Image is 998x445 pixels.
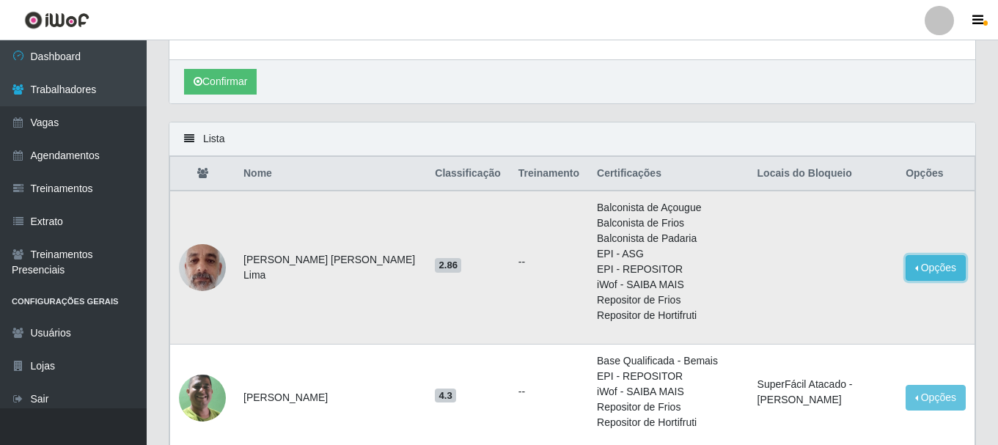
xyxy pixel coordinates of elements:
[597,353,740,369] li: Base Qualificada - Bemais
[518,384,579,400] ul: --
[597,384,740,400] li: iWof - SAIBA MAIS
[597,308,740,323] li: Repositor de Hortifruti
[426,157,510,191] th: Classificação
[588,157,749,191] th: Certificações
[597,246,740,262] li: EPI - ASG
[435,258,461,273] span: 2.86
[184,69,257,95] button: Confirmar
[597,400,740,415] li: Repositor de Frios
[906,255,966,281] button: Opções
[169,122,975,156] div: Lista
[235,157,426,191] th: Nome
[749,157,898,191] th: Locais do Bloqueio
[597,262,740,277] li: EPI - REPOSITOR
[24,11,89,29] img: CoreUI Logo
[906,385,966,411] button: Opções
[597,216,740,231] li: Balconista de Frios
[597,277,740,293] li: iWof - SAIBA MAIS
[897,157,975,191] th: Opções
[757,377,889,408] li: SuperFácil Atacado - [PERSON_NAME]
[510,157,588,191] th: Treinamento
[518,254,579,270] ul: --
[597,369,740,384] li: EPI - REPOSITOR
[597,293,740,308] li: Repositor de Frios
[597,231,740,246] li: Balconista de Padaria
[597,200,740,216] li: Balconista de Açougue
[597,415,740,430] li: Repositor de Hortifruti
[435,389,456,403] span: 4.3
[235,191,426,345] td: [PERSON_NAME] [PERSON_NAME] Lima
[179,236,226,298] img: 1701972182792.jpeg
